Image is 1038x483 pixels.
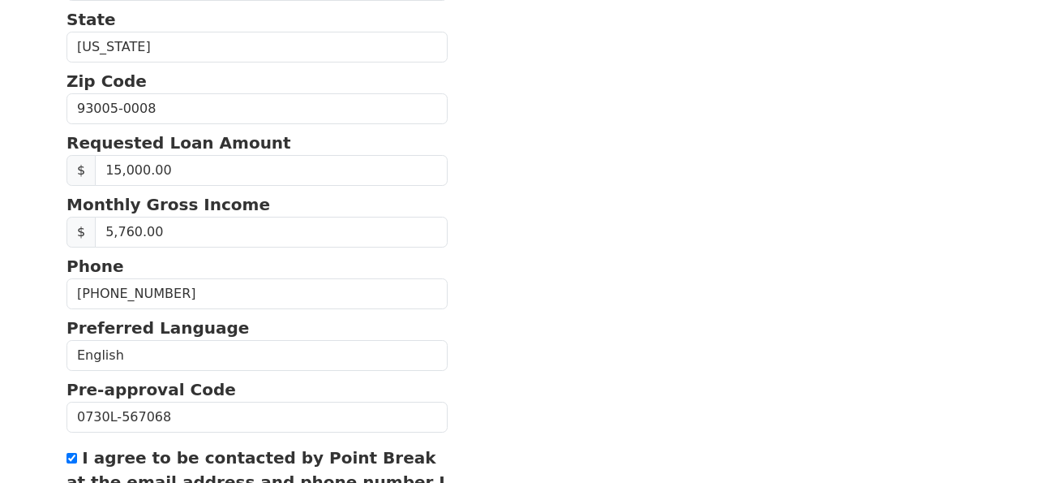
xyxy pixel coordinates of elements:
[66,133,291,153] strong: Requested Loan Amount
[66,93,448,124] input: Zip Code
[66,71,147,91] strong: Zip Code
[66,278,448,309] input: Phone
[95,155,448,186] input: 0.00
[66,380,236,399] strong: Pre-approval Code
[66,192,448,217] p: Monthly Gross Income
[66,217,96,248] span: $
[66,155,96,186] span: $
[66,318,249,338] strong: Preferred Language
[66,402,448,433] input: Pre-approval Code
[95,217,448,248] input: Monthly Gross Income
[66,257,123,276] strong: Phone
[66,10,116,29] strong: State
